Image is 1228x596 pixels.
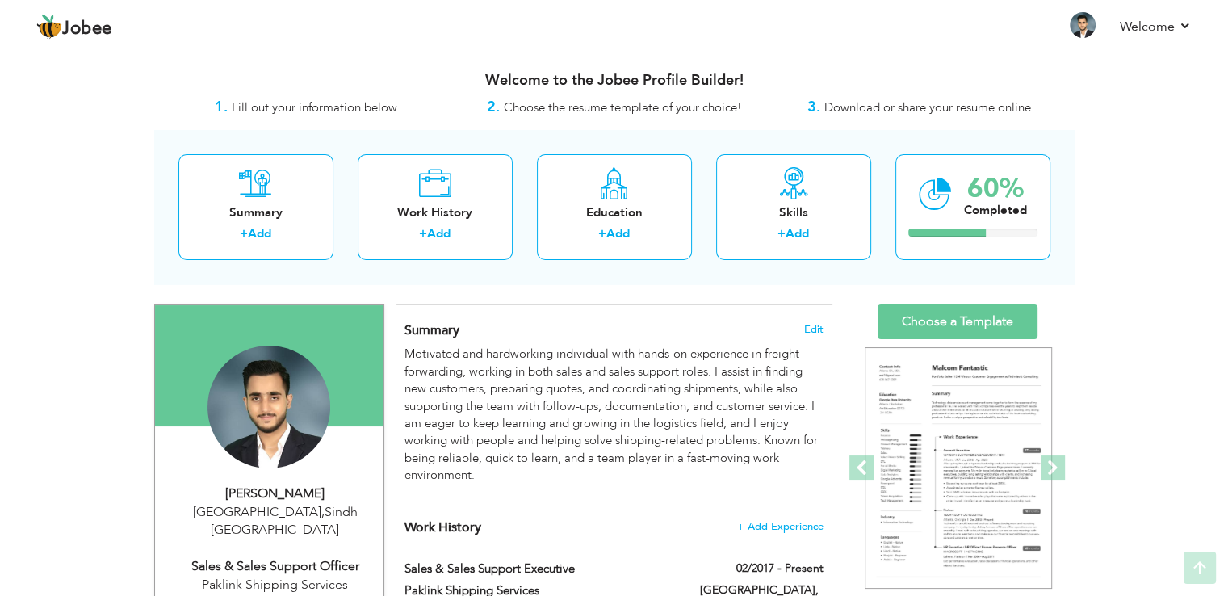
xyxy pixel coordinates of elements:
div: Motivated and hardworking individual with hands-on experience in freight forwarding, working in b... [404,346,823,484]
span: Fill out your information below. [232,99,400,115]
span: Summary [404,321,459,339]
h3: Welcome to the Jobee Profile Builder! [154,73,1075,89]
span: , [321,503,325,521]
span: Download or share your resume online. [824,99,1034,115]
a: Welcome [1120,17,1192,36]
span: Jobee [62,20,112,38]
div: [PERSON_NAME] [167,485,383,503]
strong: 1. [215,97,228,117]
div: [GEOGRAPHIC_DATA] Sindh [GEOGRAPHIC_DATA] [167,503,383,540]
strong: 3. [807,97,820,117]
div: Sales & Sales Support Officer [167,557,383,576]
div: Skills [729,204,858,221]
h4: Adding a summary is a quick and easy way to highlight your experience and interests. [404,322,823,338]
h4: This helps to show the companies you have worked for. [404,519,823,535]
label: + [240,225,248,242]
div: Education [550,204,679,221]
label: + [598,225,606,242]
span: Choose the resume template of your choice! [504,99,742,115]
label: 02/2017 - Present [736,560,824,577]
div: Summary [191,204,321,221]
strong: 2. [487,97,500,117]
div: Work History [371,204,500,221]
label: + [419,225,427,242]
span: + Add Experience [737,521,824,532]
a: Add [786,225,809,241]
label: Sales & Sales Support Executive [404,560,676,577]
label: + [777,225,786,242]
div: Paklink Shipping Services [167,576,383,594]
span: Edit [804,324,824,335]
img: Ali Raza [207,346,330,468]
div: 60% [964,175,1027,202]
img: jobee.io [36,14,62,40]
a: Jobee [36,14,112,40]
a: Add [606,225,630,241]
a: Add [427,225,451,241]
span: Work History [404,518,481,536]
a: Choose a Template [878,304,1037,339]
a: Add [248,225,271,241]
img: Profile Img [1070,12,1096,38]
div: Completed [964,202,1027,219]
